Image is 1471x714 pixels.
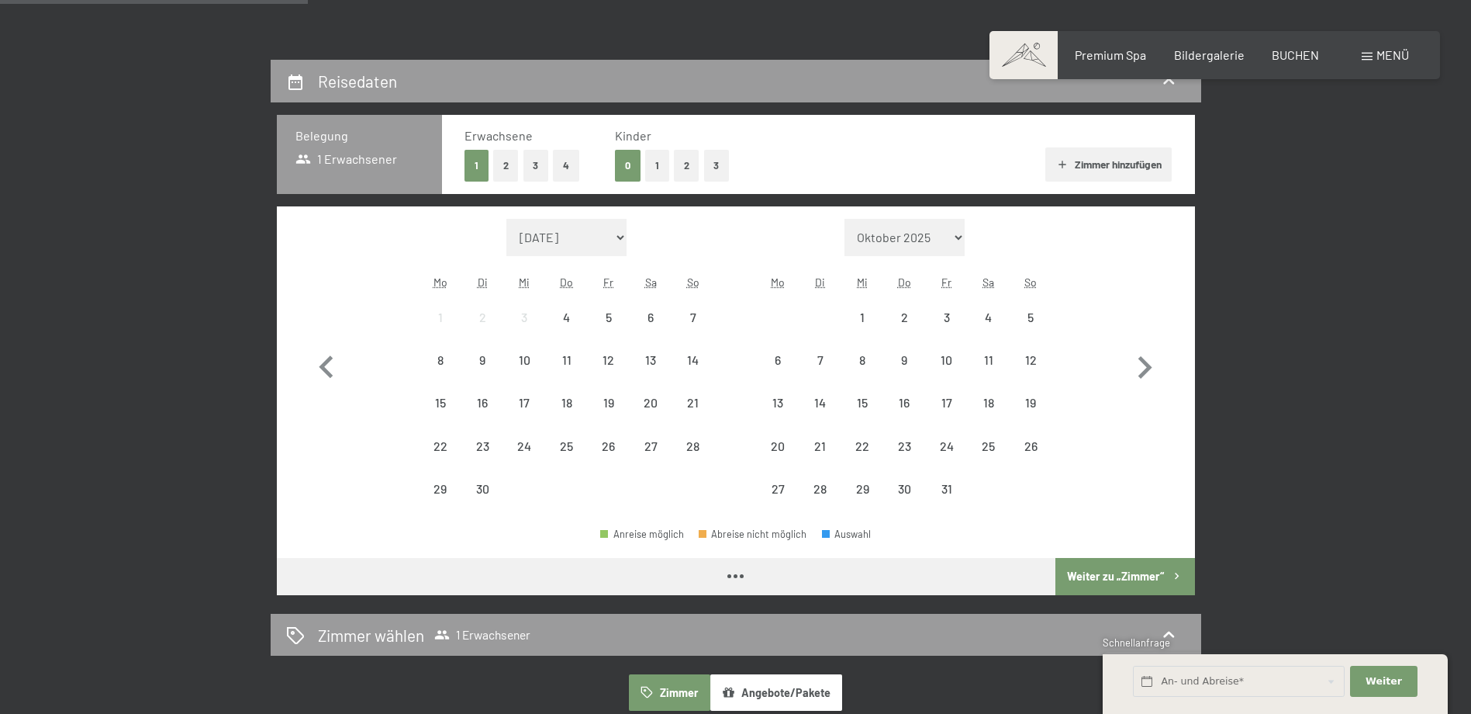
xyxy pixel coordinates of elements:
[758,354,797,393] div: 6
[885,440,924,479] div: 23
[464,150,489,182] button: 1
[883,296,925,338] div: Thu Oct 02 2025
[982,276,994,289] abbr: Samstag
[503,425,545,466] div: Wed Sep 24 2025
[927,440,965,479] div: 24
[503,296,545,338] div: Anreise nicht möglich
[968,425,1010,466] div: Sat Oct 25 2025
[799,468,841,510] div: Anreise nicht möglich
[461,468,503,510] div: Tue Sep 30 2025
[968,425,1010,466] div: Anreise nicht möglich
[885,354,924,393] div: 9
[757,468,799,510] div: Mon Oct 27 2025
[630,382,672,424] div: Sat Sep 20 2025
[883,296,925,338] div: Anreise nicht möglich
[687,276,699,289] abbr: Sonntag
[478,276,488,289] abbr: Dienstag
[927,311,965,350] div: 3
[885,483,924,522] div: 30
[1103,636,1170,649] span: Schnellanfrage
[461,425,503,466] div: Anreise nicht möglich
[927,397,965,435] div: 17
[630,382,672,424] div: Anreise nicht möglich
[968,339,1010,381] div: Sat Oct 11 2025
[1011,354,1050,393] div: 12
[631,311,670,350] div: 6
[758,440,797,479] div: 20
[841,425,883,466] div: Anreise nicht möglich
[1011,440,1050,479] div: 26
[672,339,713,381] div: Anreise nicht möglich
[757,382,799,424] div: Anreise nicht möglich
[799,339,841,381] div: Tue Oct 07 2025
[505,397,544,435] div: 17
[433,276,447,289] abbr: Montag
[799,468,841,510] div: Tue Oct 28 2025
[588,296,630,338] div: Fri Sep 05 2025
[463,440,502,479] div: 23
[968,382,1010,424] div: Sat Oct 18 2025
[1010,339,1051,381] div: Sun Oct 12 2025
[757,339,799,381] div: Mon Oct 06 2025
[461,382,503,424] div: Anreise nicht möglich
[1010,425,1051,466] div: Sun Oct 26 2025
[672,296,713,338] div: Anreise nicht möglich
[1010,382,1051,424] div: Sun Oct 19 2025
[645,150,669,182] button: 1
[672,382,713,424] div: Anreise nicht möglich
[1122,219,1167,511] button: Nächster Monat
[630,425,672,466] div: Anreise nicht möglich
[546,382,588,424] div: Anreise nicht möglich
[420,339,461,381] div: Anreise nicht möglich
[503,296,545,338] div: Wed Sep 03 2025
[523,150,549,182] button: 3
[799,425,841,466] div: Tue Oct 21 2025
[631,440,670,479] div: 27
[771,276,785,289] abbr: Montag
[304,219,349,511] button: Vorheriger Monat
[672,425,713,466] div: Anreise nicht möglich
[841,296,883,338] div: Wed Oct 01 2025
[461,468,503,510] div: Anreise nicht möglich
[710,674,842,710] button: Angebote/Pakete
[589,311,628,350] div: 5
[553,150,579,182] button: 4
[885,311,924,350] div: 2
[898,276,911,289] abbr: Donnerstag
[1010,296,1051,338] div: Anreise nicht möglich
[547,397,586,435] div: 18
[969,354,1008,393] div: 11
[757,382,799,424] div: Mon Oct 13 2025
[1045,147,1172,182] button: Zimmer hinzufügen
[925,339,967,381] div: Anreise nicht möglich
[630,339,672,381] div: Sat Sep 13 2025
[757,468,799,510] div: Anreise nicht möglich
[420,339,461,381] div: Mon Sep 08 2025
[318,71,397,91] h2: Reisedaten
[969,440,1008,479] div: 25
[1174,47,1245,62] a: Bildergalerie
[883,425,925,466] div: Thu Oct 23 2025
[421,483,460,522] div: 29
[630,296,672,338] div: Sat Sep 06 2025
[822,529,872,539] div: Auswahl
[757,339,799,381] div: Anreise nicht möglich
[461,296,503,338] div: Anreise nicht möglich
[799,339,841,381] div: Anreise nicht möglich
[883,339,925,381] div: Thu Oct 09 2025
[1272,47,1319,62] a: BUCHEN
[925,468,967,510] div: Fri Oct 31 2025
[503,339,545,381] div: Wed Sep 10 2025
[673,311,712,350] div: 7
[546,425,588,466] div: Anreise nicht möglich
[925,339,967,381] div: Fri Oct 10 2025
[546,296,588,338] div: Anreise nicht möglich
[603,276,613,289] abbr: Freitag
[843,397,882,435] div: 15
[463,311,502,350] div: 2
[589,440,628,479] div: 26
[841,339,883,381] div: Wed Oct 08 2025
[463,397,502,435] div: 16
